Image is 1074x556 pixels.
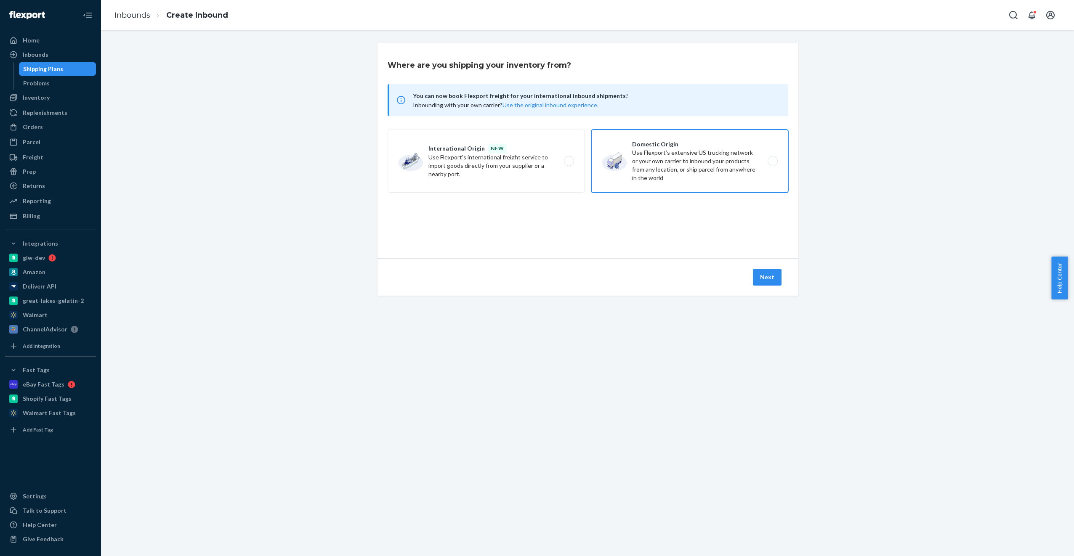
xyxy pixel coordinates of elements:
[23,506,66,515] div: Talk to Support
[1051,257,1068,299] button: Help Center
[23,212,40,220] div: Billing
[1005,7,1022,24] button: Open Search Box
[23,79,50,87] div: Problems
[23,153,43,162] div: Freight
[5,151,96,164] a: Freight
[5,106,96,119] a: Replenishments
[17,6,47,13] span: Support
[79,7,96,24] button: Close Navigation
[5,308,96,322] a: Walmart
[5,179,96,193] a: Returns
[5,251,96,265] a: glw-dev
[5,120,96,134] a: Orders
[23,138,40,146] div: Parcel
[23,109,67,117] div: Replenishments
[5,194,96,208] a: Reporting
[5,504,96,517] button: Talk to Support
[5,406,96,420] a: Walmart Fast Tags
[23,282,56,291] div: Deliverr API
[5,518,96,532] a: Help Center
[5,490,96,503] a: Settings
[1042,7,1059,24] button: Open account menu
[23,521,57,529] div: Help Center
[5,135,96,149] a: Parcel
[502,101,598,109] button: Use the original inbound experience.
[413,91,778,101] span: You can now book Flexport freight for your international inbound shipments!
[5,48,96,61] a: Inbounds
[23,366,50,374] div: Fast Tags
[108,3,235,28] ol: breadcrumbs
[23,182,45,190] div: Returns
[5,339,96,353] a: Add Integration
[5,363,96,377] button: Fast Tags
[19,77,96,90] a: Problems
[23,50,48,59] div: Inbounds
[23,239,58,248] div: Integrations
[23,311,48,319] div: Walmart
[23,426,53,433] div: Add Fast Tag
[9,11,45,19] img: Flexport logo
[5,34,96,47] a: Home
[23,380,64,389] div: eBay Fast Tags
[5,265,96,279] a: Amazon
[23,123,43,131] div: Orders
[23,409,76,417] div: Walmart Fast Tags
[5,532,96,546] button: Give Feedback
[5,237,96,250] button: Integrations
[753,269,782,286] button: Next
[5,392,96,405] a: Shopify Fast Tags
[23,394,72,403] div: Shopify Fast Tags
[388,60,571,71] h3: Where are you shipping your inventory from?
[5,165,96,178] a: Prep
[1023,7,1040,24] button: Open notifications
[23,65,63,73] div: Shipping Plans
[5,323,96,336] a: ChannelAdvisor
[23,535,64,543] div: Give Feedback
[23,197,51,205] div: Reporting
[114,11,150,20] a: Inbounds
[5,423,96,437] a: Add Fast Tag
[23,325,67,334] div: ChannelAdvisor
[23,36,40,45] div: Home
[413,101,598,109] span: Inbounding with your own carrier?
[166,11,228,20] a: Create Inbound
[23,167,36,176] div: Prep
[23,297,84,305] div: great-lakes-gelatin-2
[23,268,45,276] div: Amazon
[5,91,96,104] a: Inventory
[5,294,96,307] a: great-lakes-gelatin-2
[5,378,96,391] a: eBay Fast Tags
[23,254,45,262] div: glw-dev
[23,93,50,102] div: Inventory
[5,280,96,293] a: Deliverr API
[23,342,60,349] div: Add Integration
[23,492,47,500] div: Settings
[19,62,96,76] a: Shipping Plans
[5,209,96,223] a: Billing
